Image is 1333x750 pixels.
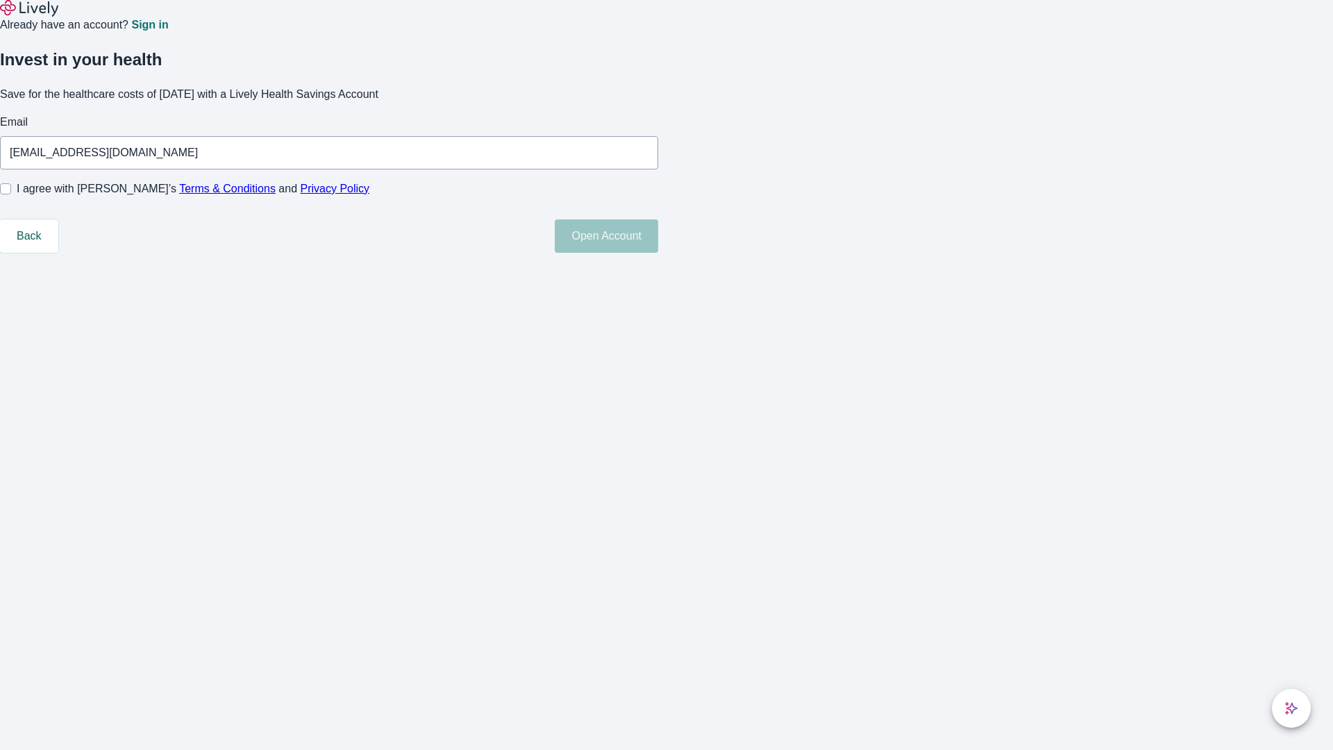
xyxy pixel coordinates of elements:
span: I agree with [PERSON_NAME]’s and [17,181,369,197]
a: Terms & Conditions [179,183,276,194]
a: Sign in [131,19,168,31]
a: Privacy Policy [301,183,370,194]
svg: Lively AI Assistant [1284,701,1298,715]
button: chat [1272,689,1311,728]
